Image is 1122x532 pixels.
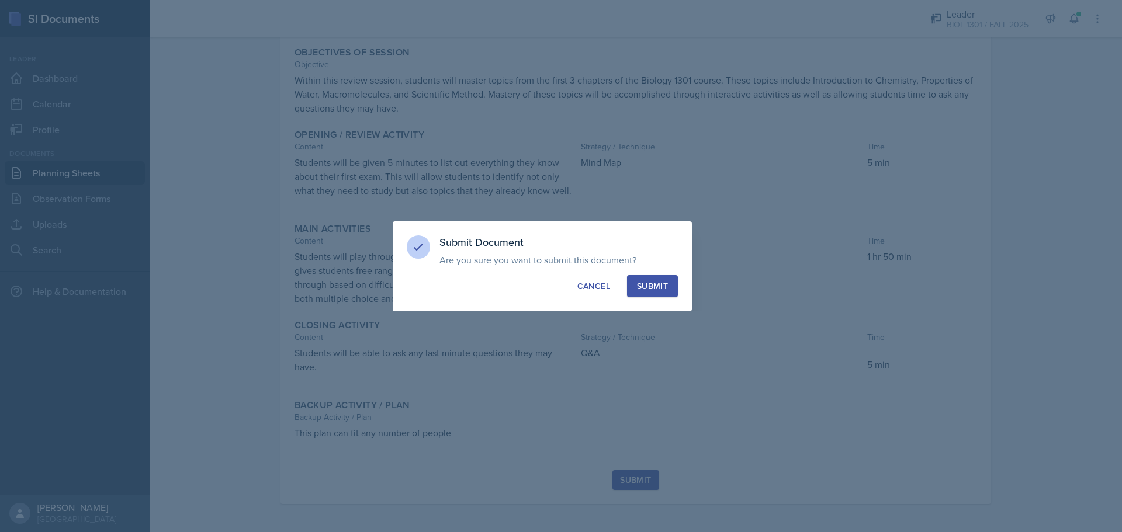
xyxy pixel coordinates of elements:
p: Are you sure you want to submit this document? [439,254,678,266]
h3: Submit Document [439,235,678,249]
div: Submit [637,280,668,292]
button: Submit [627,275,678,297]
div: Cancel [577,280,610,292]
button: Cancel [567,275,620,297]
